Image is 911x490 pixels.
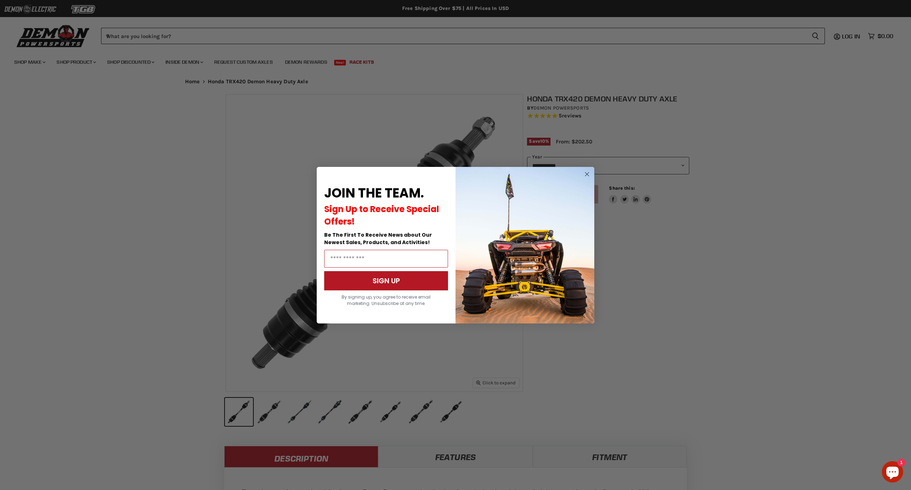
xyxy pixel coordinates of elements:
span: By signing up, you agree to receive email marketing. Unsubscribe at any time. [342,294,431,306]
span: Be The First To Receive News about Our Newest Sales, Products, and Activities! [324,231,432,246]
inbox-online-store-chat: Shopify online store chat [880,461,905,484]
input: Email Address [324,250,448,268]
span: JOIN THE TEAM. [324,184,424,202]
button: Close dialog [583,170,591,179]
span: Sign Up to Receive Special Offers! [324,203,439,227]
button: SIGN UP [324,271,448,290]
img: a9095488-b6e7-41ba-879d-588abfab540b.jpeg [455,167,594,323]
